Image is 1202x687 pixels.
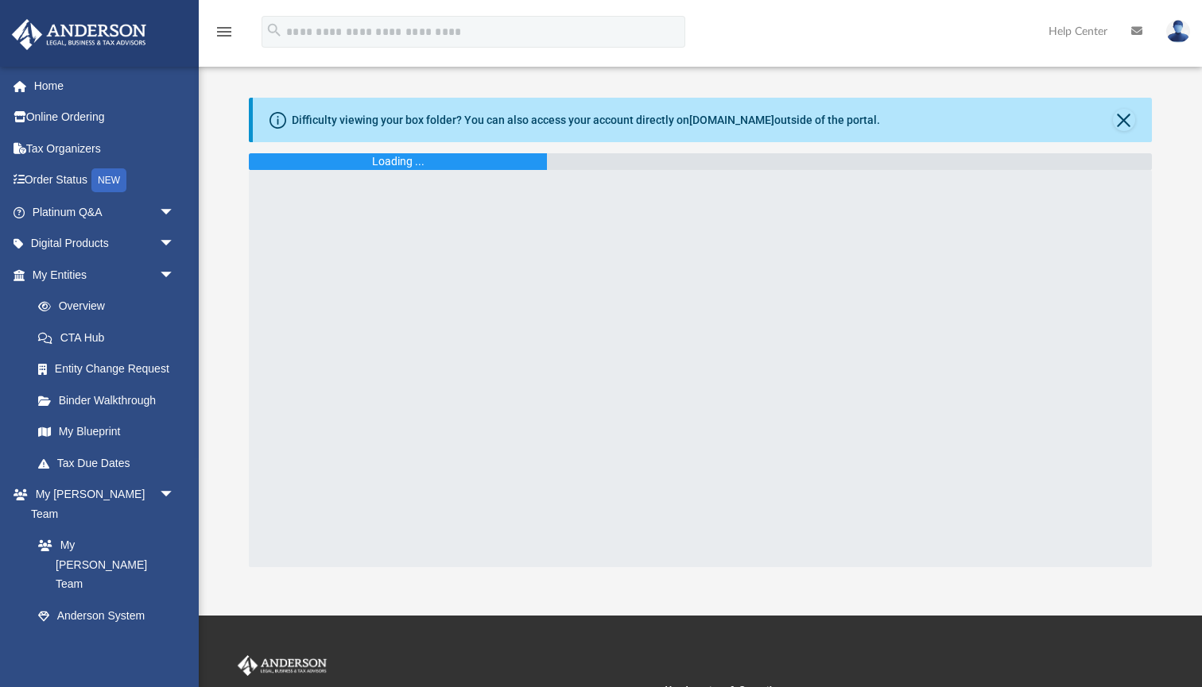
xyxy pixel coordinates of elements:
[215,22,234,41] i: menu
[22,416,191,448] a: My Blueprint
[159,196,191,229] span: arrow_drop_down
[266,21,283,39] i: search
[22,353,199,385] a: Entity Change Request
[11,259,199,291] a: My Entitiesarrow_drop_down
[372,153,425,170] div: Loading ...
[22,291,199,322] a: Overview
[22,631,191,663] a: Client Referrals
[7,19,151,50] img: Anderson Advisors Platinum Portal
[235,655,330,676] img: Anderson Advisors Platinum Portal
[11,70,199,102] a: Home
[11,133,199,164] a: Tax Organizers
[22,384,199,416] a: Binder Walkthrough
[11,102,199,133] a: Online Ordering
[215,30,234,41] a: menu
[91,168,126,192] div: NEW
[1113,109,1135,131] button: Close
[159,228,191,261] span: arrow_drop_down
[11,228,199,260] a: Digital Productsarrow_drop_down
[292,112,880,129] div: Difficulty viewing your box folder? You can also access your account directly on outside of the p...
[11,196,199,228] a: Platinum Q&Aarrow_drop_down
[159,259,191,291] span: arrow_drop_down
[11,164,199,197] a: Order StatusNEW
[22,530,183,600] a: My [PERSON_NAME] Team
[1166,20,1190,43] img: User Pic
[689,114,774,126] a: [DOMAIN_NAME]
[11,479,191,530] a: My [PERSON_NAME] Teamarrow_drop_down
[22,600,191,631] a: Anderson System
[159,479,191,511] span: arrow_drop_down
[22,447,199,479] a: Tax Due Dates
[22,322,199,353] a: CTA Hub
